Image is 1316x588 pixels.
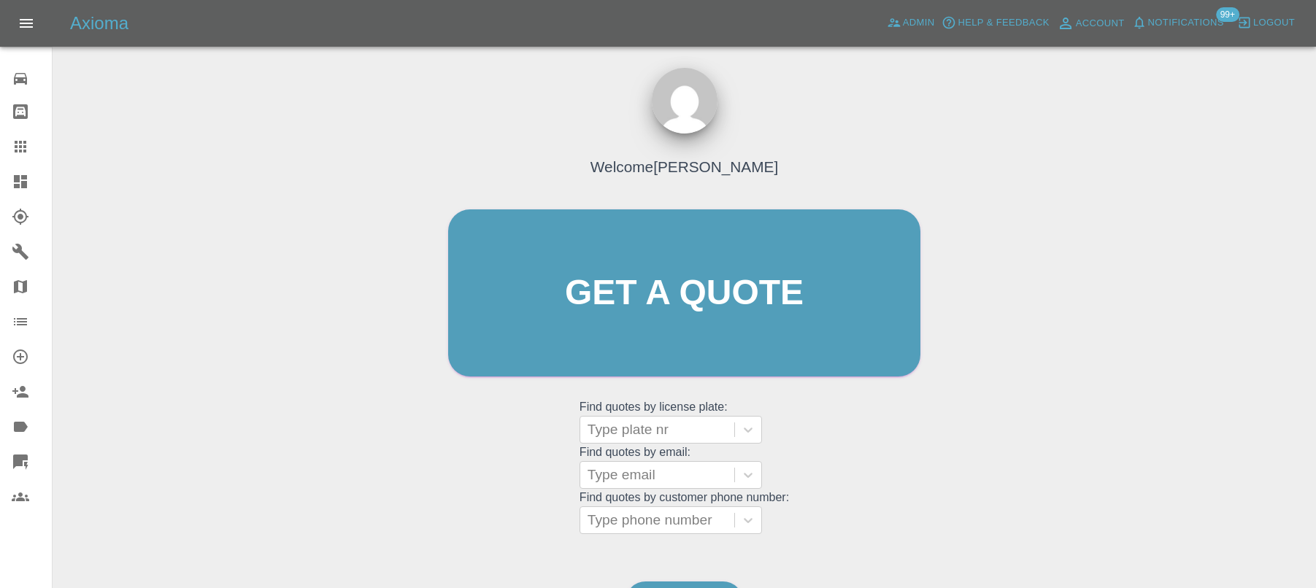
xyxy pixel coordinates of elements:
[1053,12,1128,35] a: Account
[938,12,1053,34] button: Help & Feedback
[580,491,789,534] grid: Find quotes by customer phone number:
[70,12,128,35] h5: Axioma
[9,6,44,41] button: Open drawer
[580,446,789,489] grid: Find quotes by email:
[958,15,1049,31] span: Help & Feedback
[1076,15,1125,32] span: Account
[590,155,778,178] h4: Welcome [PERSON_NAME]
[883,12,939,34] a: Admin
[448,209,920,376] a: Get a quote
[1148,15,1224,31] span: Notifications
[1128,12,1228,34] button: Notifications
[1216,7,1239,22] span: 99+
[580,401,789,444] grid: Find quotes by license plate:
[652,68,717,134] img: ...
[1253,15,1295,31] span: Logout
[1234,12,1298,34] button: Logout
[903,15,935,31] span: Admin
